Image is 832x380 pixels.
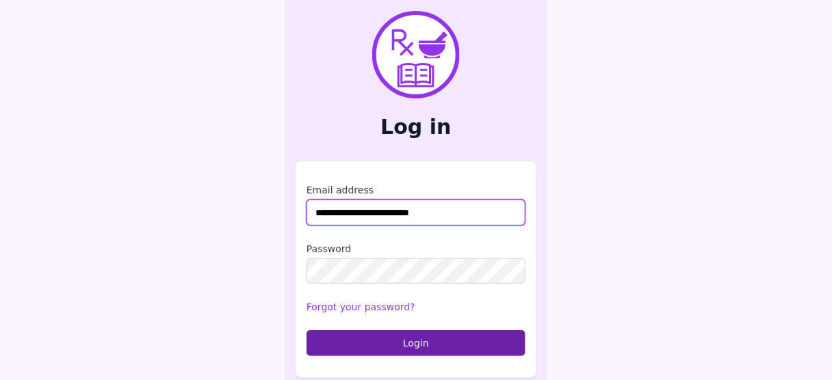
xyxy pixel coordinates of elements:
img: PharmXellence Logo [372,11,460,98]
a: Forgot your password? [307,301,415,312]
label: Email address [307,183,525,197]
label: Password [307,242,525,256]
h2: Log in [296,115,536,139]
button: Login [307,330,525,356]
